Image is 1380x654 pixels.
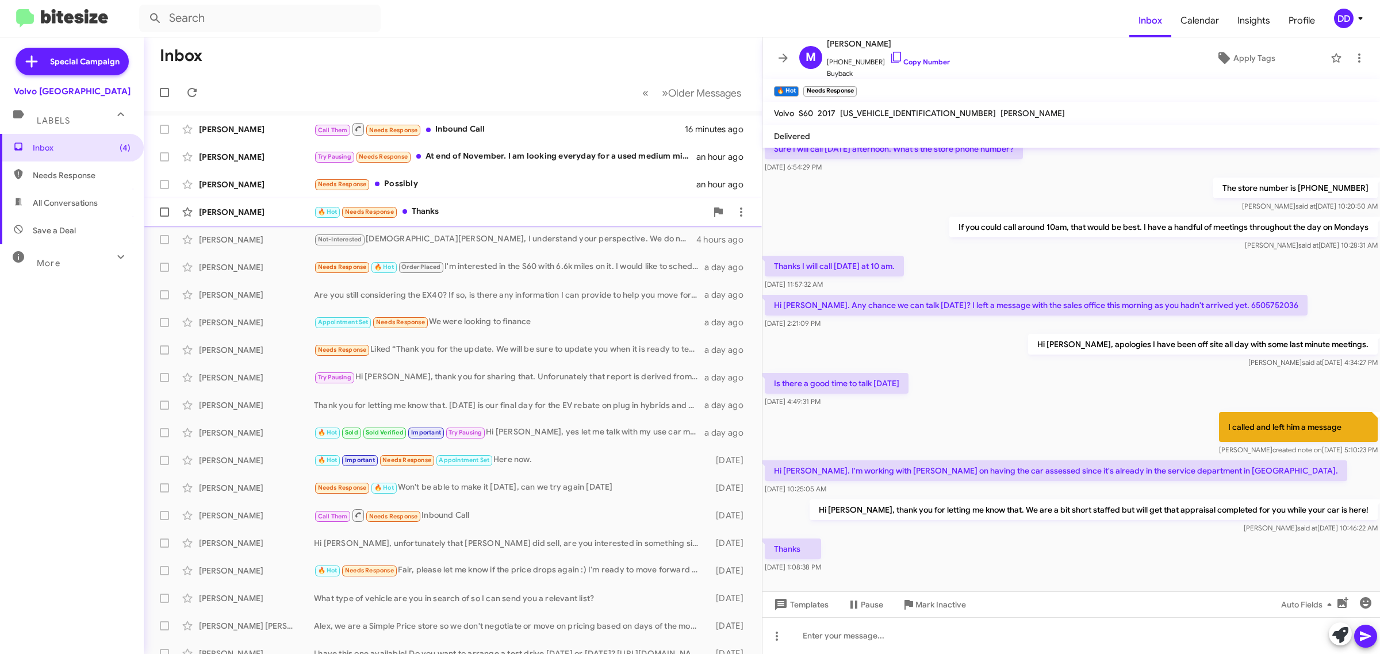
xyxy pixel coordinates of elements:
button: Templates [762,594,838,615]
div: an hour ago [696,179,753,190]
span: Pause [861,594,883,615]
div: At end of November. I am looking everyday for a used medium mileage xc60 2019 and up White and Wh... [314,150,696,163]
span: All Conversations [33,197,98,209]
span: 🔥 Hot [374,484,394,491]
div: a day ago [704,261,753,273]
div: Liked “Thank you for the update. We will be sure to update you when it is ready to test drive.” [314,343,704,356]
p: If you could call around 10am, that would be best. I have a handful of meetings throughout the da... [949,217,1378,237]
span: (4) [120,142,131,153]
span: said at [1302,358,1322,367]
span: created note on [1272,445,1322,454]
button: Mark Inactive [892,594,975,615]
div: [DATE] [705,565,753,576]
span: [PHONE_NUMBER] [827,51,950,68]
span: Appointment Set [439,456,489,464]
span: [PERSON_NAME] [1000,108,1065,118]
div: [PERSON_NAME] [199,427,314,438]
div: [DATE] [705,593,753,604]
div: a day ago [704,289,753,301]
span: Sold Verified [366,429,404,436]
p: Sure I will call [DATE] afternoon. What's the store phone number? [765,139,1023,159]
span: Mark Inactive [915,594,966,615]
span: « [642,86,649,100]
p: Hi [PERSON_NAME], apologies I have been off site all day with some last minute meetings. [1028,334,1378,355]
div: Hi [PERSON_NAME], unfortunately that [PERSON_NAME] did sell, are you interested in something simi... [314,537,705,549]
p: The store number is [PHONE_NUMBER] [1213,178,1378,198]
span: 🔥 Hot [318,208,338,216]
div: [PERSON_NAME] [199,482,314,494]
span: [DATE] 6:54:29 PM [765,163,822,171]
span: Call Them [318,513,348,520]
div: [PERSON_NAME] [199,151,314,163]
span: Buyback [827,68,950,79]
div: [PERSON_NAME] [199,593,314,604]
div: Thank you for letting me know that. [DATE] is our final day for the EV rebate on plug in hybrids ... [314,399,704,411]
div: We were looking to finance [314,316,704,329]
span: Needs Response [318,484,367,491]
div: Inbound Call [314,508,705,522]
span: Order Placed [401,263,440,271]
span: Delivered [774,131,810,141]
div: What type of vehicle are you in search of so I can send you a relevant list? [314,593,705,604]
a: Special Campaign [16,48,129,75]
button: Auto Fields [1272,594,1345,615]
p: Hi [PERSON_NAME]. I'm working with [PERSON_NAME] on having the car assessed since it's already in... [765,460,1347,481]
div: [PERSON_NAME] [199,510,314,521]
a: Calendar [1171,4,1228,37]
span: Inbox [33,142,131,153]
span: [PERSON_NAME] [DATE] 10:28:31 AM [1245,241,1378,249]
small: Needs Response [803,86,856,97]
div: a day ago [704,372,753,383]
div: 4 hours ago [696,234,753,245]
span: Needs Response [33,170,131,181]
span: [DATE] 10:25:05 AM [765,484,826,493]
span: Labels [37,116,70,126]
div: [PERSON_NAME] [199,261,314,273]
a: Insights [1228,4,1279,37]
span: 🔥 Hot [318,567,338,574]
div: Hi [PERSON_NAME], thank you for sharing that. Unforunately that report is derived from our servic... [314,371,704,384]
div: [PERSON_NAME] [199,344,314,356]
span: said at [1298,241,1318,249]
div: Thanks [314,205,707,218]
div: Inbound Call [314,122,685,136]
span: Try Pausing [448,429,482,436]
div: [PERSON_NAME] [199,372,314,383]
div: [PERSON_NAME] [199,455,314,466]
span: [PERSON_NAME] [DATE] 5:10:23 PM [1219,445,1378,454]
p: Thanks [765,538,821,559]
input: Search [139,5,381,32]
div: [DATE] [705,620,753,632]
div: a day ago [704,317,753,328]
span: 2017 [818,108,835,118]
nav: Page navigation example [636,81,748,105]
span: [US_VEHICLE_IDENTIFICATION_NUMBER] [840,108,996,118]
div: Hi [PERSON_NAME], yes let me talk with my use car manager and get you an update! [314,426,704,439]
div: Alex, we are a Simple Price store so we don't negotiate or move on pricing based on days of the m... [314,620,705,632]
p: Hi [PERSON_NAME], thank you for letting me know that. We are a bit short staffed but will get tha... [810,499,1378,520]
div: [PERSON_NAME] [199,317,314,328]
div: a day ago [704,399,753,411]
span: Apply Tags [1233,48,1275,68]
span: Needs Response [376,318,425,326]
div: 16 minutes ago [685,124,753,135]
span: said at [1297,524,1317,532]
div: I'm interested in the S60 with 6.6k miles on it. I would like to schedule an appointment to come ... [314,260,704,274]
div: a day ago [704,427,753,438]
span: Try Pausing [318,374,351,381]
div: [PERSON_NAME] [199,399,314,411]
div: [DATE] [705,455,753,466]
span: 🔥 Hot [318,456,338,464]
a: Inbox [1129,4,1171,37]
span: Not-Interested [318,236,362,243]
span: Needs Response [345,208,394,216]
span: Auto Fields [1281,594,1336,615]
span: Try Pausing [318,153,351,160]
span: Volvo [774,108,794,118]
span: Sold [345,429,358,436]
div: [DATE] [705,482,753,494]
div: [DEMOGRAPHIC_DATA][PERSON_NAME], I understand your perspective. We do not feel it is a big ask fo... [314,233,696,246]
p: I called and left him a message [1219,412,1378,442]
div: [PERSON_NAME] [199,206,314,218]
